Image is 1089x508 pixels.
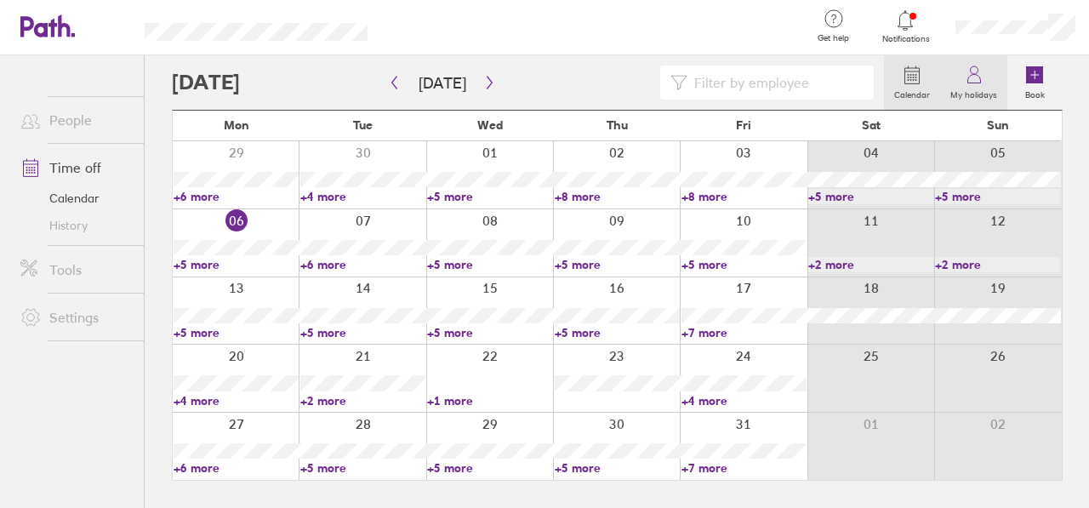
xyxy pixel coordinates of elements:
a: +2 more [935,257,1060,272]
a: +5 more [300,325,425,340]
span: Notifications [878,34,933,44]
a: +5 more [427,189,552,204]
a: +2 more [808,257,933,272]
a: Settings [7,300,144,334]
a: +5 more [808,189,933,204]
a: +5 more [300,460,425,476]
a: +8 more [555,189,680,204]
button: [DATE] [405,69,480,97]
a: Calendar [7,185,144,212]
a: Book [1007,55,1062,110]
a: +5 more [427,257,552,272]
label: Calendar [884,85,940,100]
a: +5 more [681,257,807,272]
a: +5 more [174,325,299,340]
a: History [7,212,144,239]
a: Tools [7,253,144,287]
a: +7 more [681,460,807,476]
span: Fri [736,118,751,132]
a: +4 more [300,189,425,204]
a: +1 more [427,393,552,408]
label: My holidays [940,85,1007,100]
a: +7 more [681,325,807,340]
a: +4 more [681,393,807,408]
span: Sun [987,118,1009,132]
a: +6 more [174,189,299,204]
a: +5 more [174,257,299,272]
a: +2 more [300,393,425,408]
a: +8 more [681,189,807,204]
a: +4 more [174,393,299,408]
a: +5 more [427,460,552,476]
a: My holidays [940,55,1007,110]
a: People [7,103,144,137]
a: +6 more [300,257,425,272]
span: Mon [224,118,249,132]
a: +6 more [174,460,299,476]
span: Wed [477,118,503,132]
span: Tue [353,118,373,132]
a: +5 more [935,189,1060,204]
span: Thu [607,118,628,132]
input: Filter by employee [687,66,864,99]
span: Sat [862,118,881,132]
label: Book [1015,85,1055,100]
a: +5 more [427,325,552,340]
span: Get help [806,33,861,43]
a: Time off [7,151,144,185]
a: +5 more [555,325,680,340]
a: +5 more [555,257,680,272]
a: +5 more [555,460,680,476]
a: Calendar [884,55,940,110]
a: Notifications [878,9,933,44]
